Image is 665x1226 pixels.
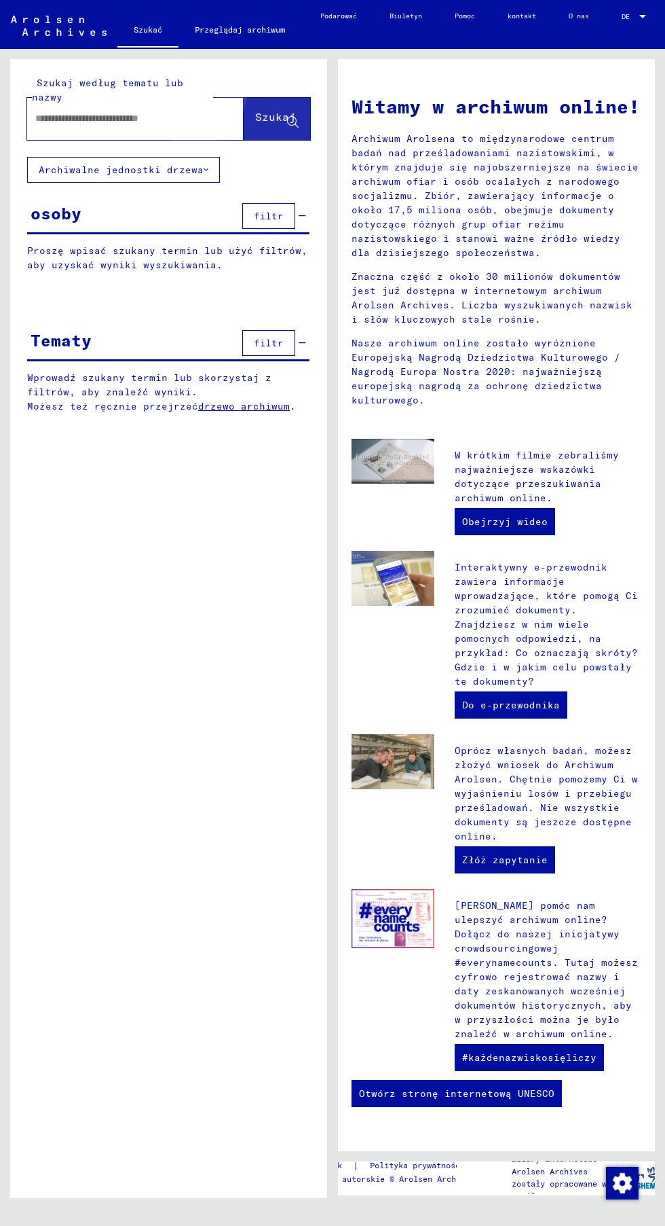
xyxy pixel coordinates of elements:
[455,691,567,719] a: Do e-przewodnika
[244,98,310,140] button: Szukaj
[455,744,638,842] font: Oprócz własnych badań, możesz złożyć wniosek do Archiwum Arolsen. Chętnie pomożemy Ci w wyjaśnien...
[512,1178,611,1201] font: zostały opracowane we współpracy z
[351,1080,562,1107] a: Otwórz stronę internetową UNESCO
[455,12,475,20] font: Pomoc
[622,12,630,21] font: DE
[359,1087,554,1100] font: Otwórz stronę internetową UNESCO
[569,12,589,20] font: O nas
[455,1044,604,1071] a: #każdenazwiskosięliczy
[27,372,271,398] font: Wprowadź szukany termin lub skorzystaj z filtrów, aby znaleźć wyniki.
[508,12,536,20] font: kontakt
[254,210,284,222] font: filtr
[389,12,422,20] font: Biuletyn
[455,846,555,873] a: Złóż zapytanie
[178,14,301,46] a: Przeglądaj archiwum
[370,1160,465,1170] font: Polityka prywatności
[462,854,548,866] font: Złóż zapytanie
[11,16,107,36] img: Arolsen_neg.svg
[462,699,560,711] font: Do e-przewodnika
[27,245,307,271] font: Proszę wpisać szukany termin lub użyć filtrów, aby uzyskać wyniki wyszukiwania.
[320,12,357,20] font: Podarować
[31,203,81,223] font: osoby
[39,164,204,176] font: Archiwalne jednostki drzewa
[134,24,162,35] font: Szukać
[455,508,555,535] a: Obejrzyj wideo
[27,157,220,183] button: Archiwalne jednostki drzewa
[242,330,295,356] button: filtr
[31,330,92,350] font: Tematy
[290,400,296,412] font: .
[353,1159,359,1172] font: |
[351,551,434,607] img: eguide.jpg
[462,516,548,528] font: Obejrzyj wideo
[255,110,296,124] font: Szukaj
[351,439,434,484] img: video.jpg
[351,270,632,325] font: Znaczna część z około 30 milionów dokumentów jest już dostępna w internetowym archiwum Arolsen Ar...
[195,24,285,35] font: Przeglądaj archiwum
[351,337,620,406] font: Nasze archiwum online zostało wyróżnione Europejską Nagrodą Dziedzictwa Kulturowego / Nagrodą Eur...
[455,561,638,687] font: Interaktywny e-przewodnik zawiera informacje wprowadzające, które pomogą Ci zrozumieć dokumenty. ...
[351,734,434,790] img: inquiries.jpg
[462,1051,596,1064] font: #każdenazwiskosięliczy
[313,1174,480,1196] font: Prawa autorskie © Arolsen Archives, 2021
[32,77,183,103] font: Szukaj według tematu lub nazwy
[351,889,434,948] img: enc.jpg
[455,449,619,504] font: W krótkim filmie zebraliśmy najważniejsze wskazówki dotyczące przeszukiwania archiwum online.
[254,337,284,349] font: filtr
[606,1167,639,1200] img: Zmiana zgody
[242,203,295,229] button: filtr
[455,899,638,1040] font: [PERSON_NAME] pomóc nam ulepszyć archiwum online? Dołącz do naszej inicjatywy crowdsourcingowej #...
[117,14,178,49] a: Szukać
[605,1166,638,1199] div: Zmiana zgody
[359,1159,481,1173] a: Polityka prywatności
[351,132,639,259] font: Archiwum Arolsena to międzynarodowe centrum badań nad prześladowaniami nazistowskimi, w którym zn...
[351,94,640,118] font: Witamy w archiwum online!
[198,400,290,412] a: drzewo archiwum
[27,400,198,412] font: Możesz też ręcznie przejrzeć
